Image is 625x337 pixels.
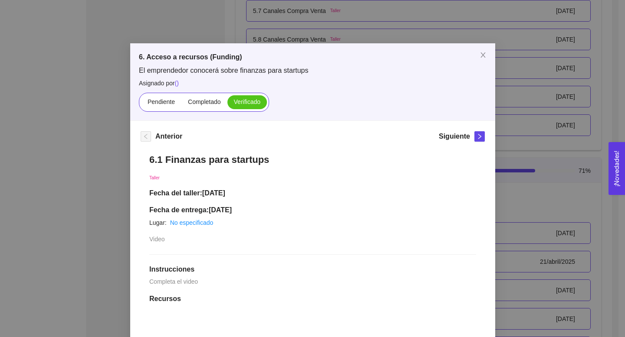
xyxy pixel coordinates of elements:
[609,142,625,195] button: Open Feedback Widget
[188,98,221,105] span: Completado
[139,66,487,75] span: El emprendedor conocerá sobre finanzas para startups
[149,218,167,227] article: Lugar:
[155,131,182,142] h5: Anterior
[147,98,174,105] span: Pendiente
[234,98,260,105] span: Verificado
[480,52,487,58] span: close
[471,43,495,68] button: Close
[174,80,178,87] span: ( )
[139,78,487,88] span: Asignado por
[474,131,485,142] button: right
[149,265,476,274] h1: Instrucciones
[149,175,160,180] span: Taller
[149,278,198,285] span: Completa el video
[141,131,151,142] button: left
[149,236,165,243] span: Video
[170,219,213,226] a: No especificado
[139,52,487,62] h5: 6. Acceso a recursos (Funding)
[149,295,476,303] h1: Recursos
[149,189,476,198] h1: Fecha del taller: [DATE]
[149,206,476,214] h1: Fecha de entrega: [DATE]
[475,133,484,139] span: right
[438,131,470,142] h5: Siguiente
[149,154,476,165] h1: 6.1 Finanzas para startups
